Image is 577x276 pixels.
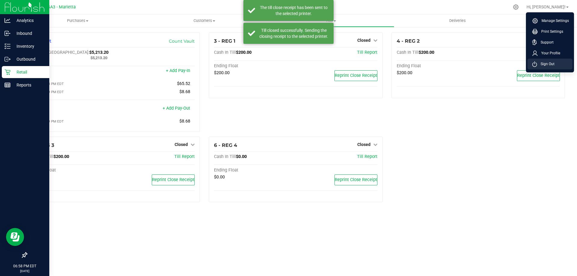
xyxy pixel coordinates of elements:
span: $200.00 [236,50,252,55]
span: Sign Out [537,61,554,67]
span: $5,213.20 [89,50,108,55]
p: 06:58 PM EDT [3,263,47,269]
div: Ending Float [32,168,113,173]
span: Closed [357,142,371,147]
div: Pay-Outs [32,106,113,112]
span: 6 - REG 4 [214,142,237,148]
span: Support [537,39,554,45]
span: Cash In Till [214,50,236,55]
p: Inventory [11,43,47,50]
span: $65.52 [177,81,190,86]
a: + Add Pay-Out [163,106,190,111]
span: 3 - REG 1 [214,38,235,44]
a: Till Report [357,154,377,159]
inline-svg: Inventory [5,43,11,49]
span: $200.00 [53,154,69,159]
span: Customers [141,18,267,23]
button: Reprint Close Receipt [517,70,560,81]
span: Print Settings [538,29,563,35]
p: Analytics [11,17,47,24]
span: Closed [357,38,371,43]
span: GA3 - Marietta [47,5,76,10]
span: $200.00 [214,70,230,75]
span: 4 - REG 2 [397,38,420,44]
div: Till closed successfully. Sending the closing receipt to the selected printer. [258,27,329,39]
span: $8.68 [179,89,190,94]
p: [DATE] [3,269,47,273]
span: $8.68 [179,119,190,124]
span: $200.00 [397,70,412,75]
button: Reprint Close Receipt [152,174,195,185]
li: Sign Out [527,59,572,69]
div: Ending Float [214,63,296,69]
button: Reprint Close Receipt [334,174,377,185]
button: Reprint Close Receipt [334,70,377,81]
span: Reprint Close Receipt [335,73,377,78]
inline-svg: Reports [5,82,11,88]
span: $5,213.20 [90,56,107,60]
span: Cash In [GEOGRAPHIC_DATA]: [32,50,89,55]
a: Count Vault [169,38,195,44]
a: Customers [141,14,267,27]
a: + Add Pay-In [166,68,190,73]
span: Your Profile [538,50,560,56]
span: $0.00 [236,154,247,159]
a: Till Report [174,154,195,159]
a: Support [532,39,570,45]
div: Manage settings [512,4,520,10]
p: Reports [11,81,47,89]
span: Cash In Till [214,154,236,159]
div: Ending Float [397,63,478,69]
div: Ending Float [214,168,296,173]
inline-svg: Outbound [5,56,11,62]
p: Retail [11,68,47,76]
p: Outbound [11,56,47,63]
a: Till Report [357,50,377,55]
a: Deliveries [394,14,521,27]
span: $0.00 [214,174,225,180]
span: Cash In Till [397,50,419,55]
inline-svg: Analytics [5,17,11,23]
span: Reprint Close Receipt [152,177,194,182]
inline-svg: Retail [5,69,11,75]
div: Pay-Ins [32,69,113,74]
span: Hi, [PERSON_NAME]! [527,5,566,9]
span: Closed [175,142,188,147]
div: The till close receipt has been sent to the selected printer. [258,5,329,17]
a: Purchases [14,14,141,27]
span: $200.00 [419,50,434,55]
inline-svg: Inbound [5,30,11,36]
p: Inbound [11,30,47,37]
span: Deliveries [441,18,474,23]
span: Purchases [14,18,141,23]
span: Reprint Close Receipt [335,177,377,182]
span: Manage Settings [538,18,569,24]
span: Reprint Close Receipt [517,73,560,78]
iframe: Resource center [6,228,24,246]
